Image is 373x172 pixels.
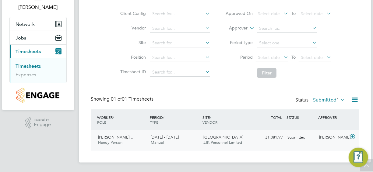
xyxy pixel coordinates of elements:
[10,17,66,31] button: Network
[225,11,253,16] label: Approved On
[150,24,210,33] input: Search for...
[337,97,340,103] span: 1
[118,54,146,60] label: Position
[16,21,35,27] span: Network
[16,35,26,41] span: Jobs
[203,135,243,140] span: [GEOGRAPHIC_DATA]
[313,97,346,103] label: Submitted
[10,31,66,44] button: Jobs
[10,58,66,83] div: Timesheets
[10,45,66,58] button: Timesheets
[16,88,59,103] img: countryside-properties-logo-retina.png
[151,140,164,145] span: Manual
[16,72,37,77] a: Expenses
[96,112,149,128] div: WORKER
[225,40,253,45] label: Period Type
[317,132,348,143] div: [PERSON_NAME]
[97,120,107,125] span: ROLE
[285,132,317,143] div: Submitted
[9,4,67,11] span: Adrian Iacob
[285,112,317,123] div: STATUS
[16,63,41,69] a: Timesheets
[301,11,323,16] span: Select date
[258,55,280,60] span: Select date
[150,68,210,77] input: Search for...
[257,68,276,78] button: Filter
[210,115,211,120] span: /
[203,140,242,145] span: JJK Personnel Limited
[98,135,134,140] span: [PERSON_NAME]…
[257,39,317,47] input: Select one
[296,96,347,105] div: Status
[163,115,164,120] span: /
[290,9,297,17] span: To
[118,11,146,16] label: Client Config
[290,53,297,61] span: To
[257,24,317,33] input: Search for...
[201,112,254,128] div: SITE
[150,39,210,47] input: Search for...
[9,88,67,103] a: Go to home page
[118,69,146,74] label: Timesheet ID
[301,55,323,60] span: Select date
[25,117,51,129] a: Powered byEngage
[16,49,41,54] span: Timesheets
[254,132,285,143] div: £1,081.99
[118,25,146,31] label: Vendor
[150,53,210,62] input: Search for...
[150,120,158,125] span: TYPE
[98,140,123,145] span: Handy Person
[220,25,248,31] label: Approver
[258,11,280,16] span: Select date
[225,54,253,60] label: Period
[151,135,179,140] span: [DATE] - [DATE]
[91,96,155,102] div: Showing
[34,117,51,122] span: Powered by
[202,120,217,125] span: VENDOR
[317,112,348,123] div: APPROVER
[111,96,154,102] span: 01 Timesheets
[34,122,51,127] span: Engage
[271,115,282,120] span: TOTAL
[148,112,201,128] div: PERIOD
[349,148,368,167] button: Engage Resource Center
[113,115,114,120] span: /
[118,40,146,45] label: Site
[111,96,122,102] span: 01 of
[150,10,210,18] input: Search for...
